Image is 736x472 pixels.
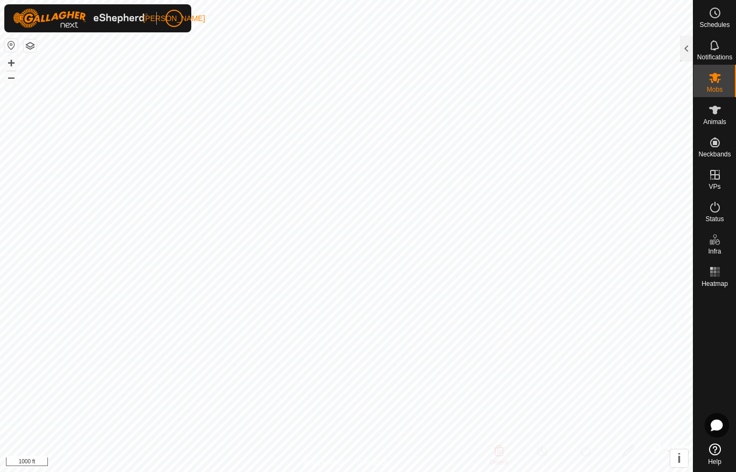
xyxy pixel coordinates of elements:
span: Notifications [697,54,732,60]
span: Mobs [707,86,723,93]
a: Help [693,439,736,469]
span: Infra [708,248,721,255]
span: Heatmap [702,281,728,287]
a: Privacy Policy [304,458,344,468]
span: Neckbands [698,151,731,158]
span: [PERSON_NAME] [143,13,205,24]
span: Animals [703,119,726,125]
a: Contact Us [357,458,389,468]
span: Help [708,459,721,465]
button: Map Layers [24,39,37,52]
span: Schedules [699,22,730,28]
button: – [5,71,18,84]
span: VPs [709,183,720,190]
span: Status [705,216,724,222]
button: + [5,57,18,70]
button: i [670,449,688,467]
img: Gallagher Logo [13,9,148,28]
button: Reset Map [5,39,18,52]
span: i [677,451,681,466]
